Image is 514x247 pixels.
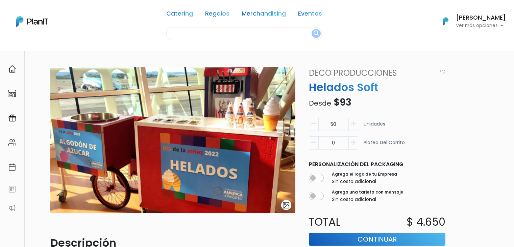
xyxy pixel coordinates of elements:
p: Total [305,214,377,230]
span: $93 [334,96,351,109]
img: PlanIt Logo [16,16,48,27]
img: search_button-432b6d5273f82d61273b3651a40e1bd1b912527efae98b1b7a1b2c0702e16a8d.svg [314,30,319,37]
p: Sin costo adicional [332,196,403,203]
label: Agrega una tarjeta con mensaje [332,189,403,195]
img: people-662611757002400ad9ed0e3c099ab2801c6687ba6c219adb57efc949bc21e19d.svg [8,138,16,147]
p: Ploteo del carrito [364,139,405,152]
p: Personalización del packaging [309,160,445,169]
p: Sin costo adicional [332,178,397,185]
a: Eventos [298,11,322,19]
button: PlanIt Logo [PERSON_NAME] Ver más opciones [434,13,506,30]
img: PlanIt Logo [438,14,453,29]
img: Deco_helados.png [50,67,295,213]
a: Regalos [205,11,229,19]
p: $ 4.650 [407,214,445,230]
p: Ver más opciones [456,23,506,28]
a: Merchandising [242,11,286,19]
span: Desde [309,98,331,108]
img: campaigns-02234683943229c281be62815700db0a1741e53638e28bf9629b52c665b00959.svg [8,114,16,122]
h6: [PERSON_NAME] [456,15,506,21]
img: partners-52edf745621dab592f3b2c58e3bca9d71375a7ef29c3b500c9f145b62cc070d4.svg [8,204,16,212]
img: home-e721727adea9d79c4d83392d1f703f7f8bce08238fde08b1acbfd93340b81755.svg [8,65,16,73]
button: Continuar [309,233,445,246]
a: Catering [166,11,193,19]
img: marketplace-4ceaa7011d94191e9ded77b95e3339b90024bf715f7c57f8cf31f2d8c509eaba.svg [8,89,16,97]
img: feedback-78b5a0c8f98aac82b08bfc38622c3050aee476f2c9584af64705fc4e61158814.svg [8,185,16,193]
img: heart_icon [440,70,445,74]
p: Unidades [364,120,385,134]
img: gallery-light [282,201,290,209]
label: Agrega el logo de tu Empresa [332,171,397,177]
a: Deco Producciones [305,67,437,79]
img: calendar-87d922413cdce8b2cf7b7f5f62616a5cf9e4887200fb71536465627b3292af00.svg [8,163,16,171]
p: Helados Soft [305,79,449,95]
